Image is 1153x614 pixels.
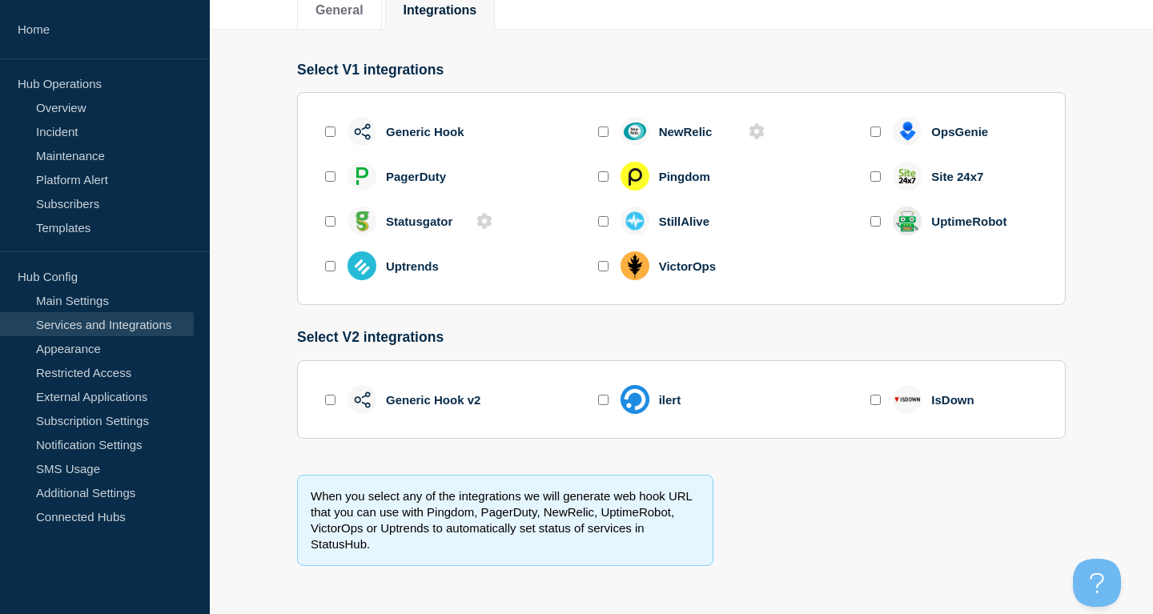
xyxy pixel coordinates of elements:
input: enable statusgator [325,216,335,227]
div: NewRelic [659,125,713,138]
input: enable still_alive [598,216,609,227]
iframe: Help Scout Beacon - Open [1073,559,1121,607]
input: enable victor_ops [598,261,609,271]
div: ilert [659,393,681,407]
h3: Select V1 integrations [297,62,1066,78]
input: enable pager_duty [325,171,335,182]
div: PagerDuty [386,170,446,183]
div: OpsGenie [931,125,988,138]
img: uptime_robot_icon [893,207,922,235]
input: enable pingdom [598,171,609,182]
img: isdownapp_icon [894,396,920,403]
button: Integrations [404,3,477,18]
div: When you select any of the integrations we will generate web hook URL that you can use with Pingd... [297,475,713,566]
input: enable opsgenie [870,126,881,137]
img: site_247_icon [898,169,916,184]
div: Uptrends [386,259,439,273]
img: uptrends_icon [348,251,376,280]
div: Pingdom [659,170,710,183]
input: enable site_247 [870,171,881,182]
div: Generic Hook [386,125,464,138]
div: UptimeRobot [931,215,1006,228]
div: Generic Hook v2 [386,393,480,407]
img: generic_hook_icon [354,123,371,140]
div: VictorOps [659,259,716,273]
input: enable new_relic [598,126,609,137]
input: enable generic_hook [325,126,335,137]
img: pager_duty_icon [356,167,368,185]
button: General [315,3,364,18]
div: IsDown [931,393,974,407]
img: pingdom_icon [621,162,649,191]
img: new_relic_icon [624,122,646,140]
h3: Select V2 integrations [297,329,1066,346]
img: statusgator_icon [350,209,375,233]
img: victor_ops_icon [621,251,649,281]
img: still_alive_icon [621,207,649,235]
div: StillAlive [659,215,709,228]
input: enable isdownapp [870,395,881,405]
input: enable generic_hook_v2 [325,395,335,405]
img: generic_hook_v2_icon [354,391,371,408]
div: Site 24x7 [931,170,983,183]
div: Statusgator [386,215,452,228]
input: enable uptrends [325,261,335,271]
img: ilert_icon [621,385,649,414]
input: enable ilert [598,395,609,405]
input: enable uptime_robot [870,216,881,227]
img: opsgenie_icon [899,122,916,141]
